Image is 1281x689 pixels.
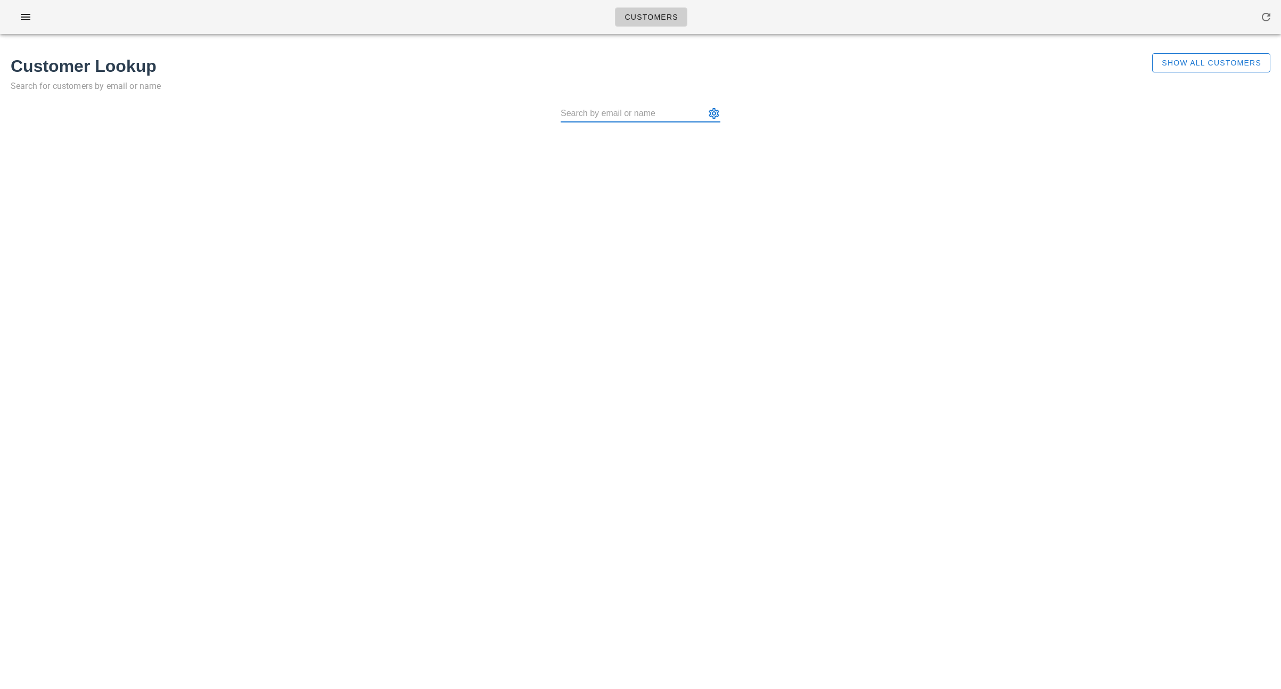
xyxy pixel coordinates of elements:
[11,79,1058,94] p: Search for customers by email or name
[624,13,678,21] span: Customers
[708,107,720,120] button: appended action
[615,7,687,27] a: Customers
[1152,53,1270,72] button: Show All Customers
[11,53,1058,79] h1: Customer Lookup
[561,105,705,122] input: Search by email or name
[1161,59,1261,67] span: Show All Customers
